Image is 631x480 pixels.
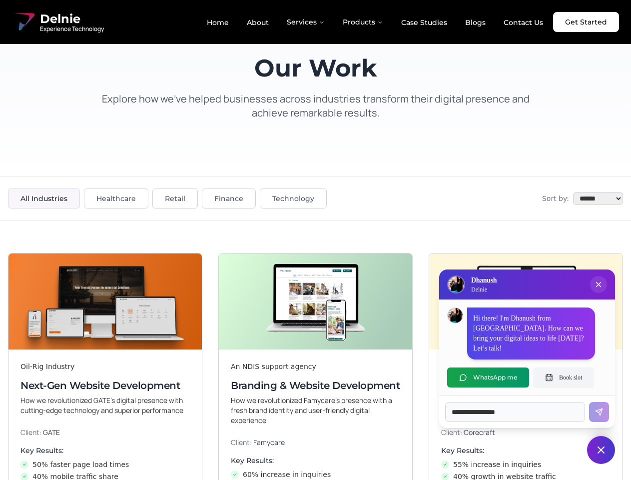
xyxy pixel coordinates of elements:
[8,253,202,349] img: Next-Gen Website Development
[92,56,540,80] h1: Our Work
[199,14,237,31] a: Home
[219,253,412,349] img: Branding & Website Development
[260,188,327,208] button: Technology
[231,469,400,479] li: 60% increase in inquiries
[43,427,60,437] span: GATE
[202,188,256,208] button: Finance
[457,14,494,31] a: Blogs
[447,367,529,387] button: WhatsApp me
[448,276,464,292] img: Delnie Logo
[253,437,285,447] span: Famycare
[471,285,497,293] p: Delnie
[20,378,190,392] h3: Next-Gen Website Development
[8,188,80,208] button: All Industries
[231,437,400,447] p: Client:
[542,193,569,203] span: Sort by:
[20,361,190,371] div: Oil-Rig Industry
[429,253,623,349] img: Digital & Brand Revamp
[231,378,400,392] h3: Branding & Website Development
[40,25,104,33] span: Experience Technology
[393,14,455,31] a: Case Studies
[239,14,277,31] a: About
[441,459,611,469] li: 55% increase in inquiries
[553,12,619,32] a: Get Started
[587,436,615,464] button: Close chat
[20,459,190,469] li: 50% faster page load times
[20,395,190,415] p: How we revolutionized GATE’s digital presence with cutting-edge technology and superior performance
[92,92,540,120] p: Explore how we've helped businesses across industries transform their digital presence and achiev...
[20,427,190,437] p: Client:
[20,445,190,455] h4: Key Results:
[471,275,497,285] h3: Dhanush
[152,188,198,208] button: Retail
[335,12,391,32] button: Products
[496,14,551,31] a: Contact Us
[12,10,36,34] img: Delnie Logo
[473,313,589,353] p: Hi there! I'm Dhanush from [GEOGRAPHIC_DATA]. How can we bring your digital ideas to life [DATE]?...
[199,12,551,32] nav: Main
[279,12,333,32] button: Services
[12,10,104,34] a: Delnie Logo Full
[448,308,463,323] img: Dhanush
[84,188,148,208] button: Healthcare
[590,276,607,293] button: Close chat popup
[231,455,400,465] h4: Key Results:
[231,361,400,371] div: An NDIS support agency
[231,395,400,425] p: How we revolutionized Famycare’s presence with a fresh brand identity and user-friendly digital e...
[40,11,104,27] span: Delnie
[533,367,594,387] button: Book slot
